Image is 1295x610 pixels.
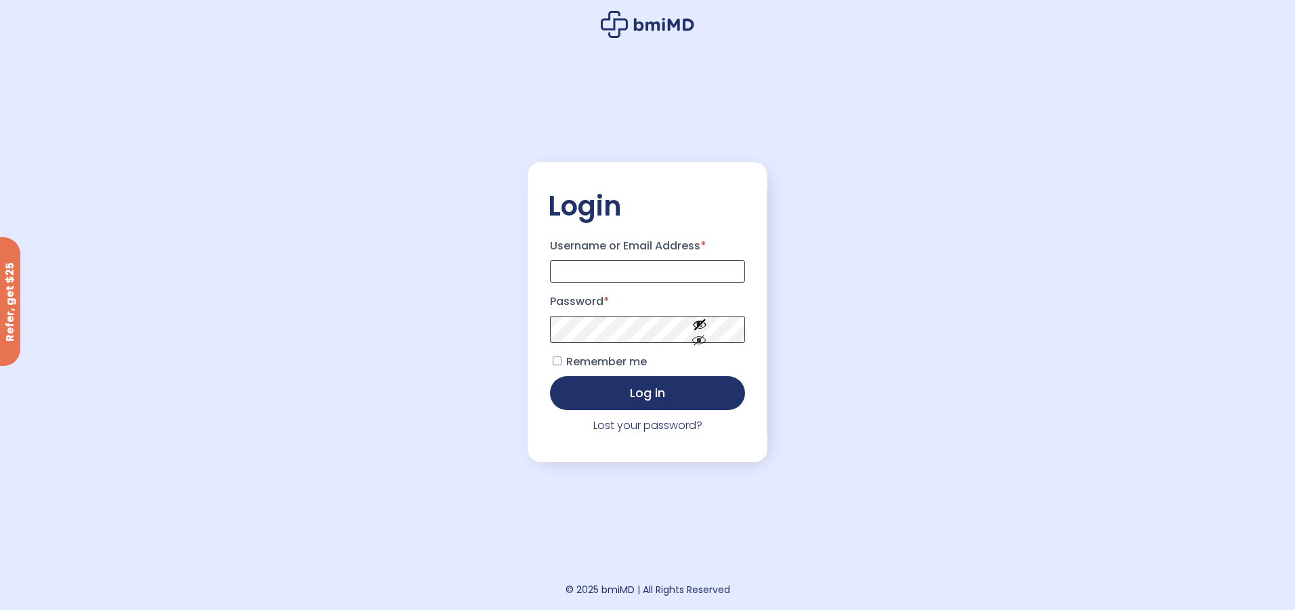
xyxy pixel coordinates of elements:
[553,357,561,365] input: Remember me
[548,189,747,223] h2: Login
[566,580,730,599] div: © 2025 bmiMD | All Rights Reserved
[550,291,745,312] label: Password
[550,235,745,257] label: Username or Email Address
[662,306,738,353] button: Show password
[566,354,647,369] span: Remember me
[550,376,745,410] button: Log in
[593,418,702,433] a: Lost your password?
